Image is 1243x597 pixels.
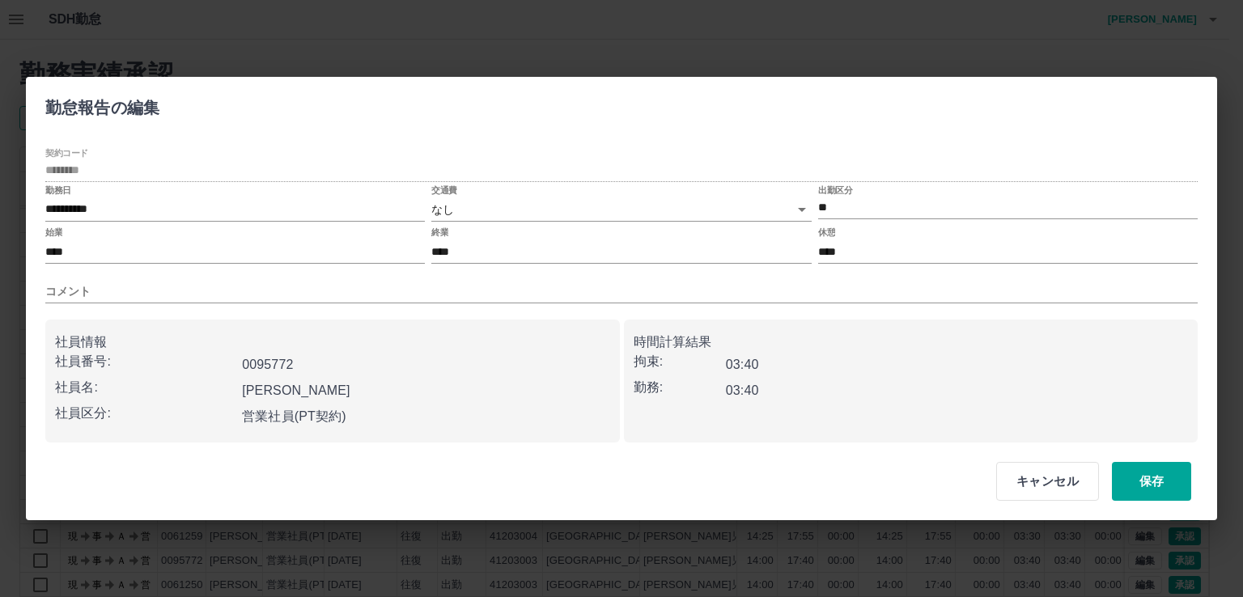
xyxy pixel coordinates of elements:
[55,352,235,371] p: 社員番号:
[818,184,852,196] label: 出勤区分
[634,332,1189,352] p: 時間計算結果
[431,198,811,222] div: なし
[55,404,235,423] p: 社員区分:
[726,383,759,397] b: 03:40
[726,358,759,371] b: 03:40
[55,378,235,397] p: 社員名:
[55,332,610,352] p: 社員情報
[634,352,726,371] p: 拘束:
[996,462,1099,501] button: キャンセル
[45,227,62,239] label: 始業
[45,184,71,196] label: 勤務日
[26,77,179,132] h2: 勤怠報告の編集
[818,227,835,239] label: 休憩
[242,409,346,423] b: 営業社員(PT契約)
[634,378,726,397] p: 勤務:
[242,383,350,397] b: [PERSON_NAME]
[45,146,88,159] label: 契約コード
[1112,462,1191,501] button: 保存
[242,358,293,371] b: 0095772
[431,184,457,196] label: 交通費
[431,227,448,239] label: 終業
